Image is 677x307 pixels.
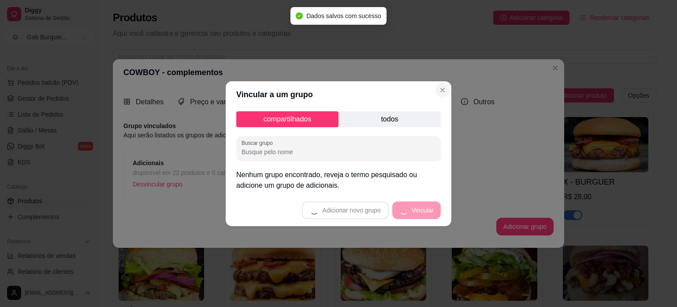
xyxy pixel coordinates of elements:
[242,139,276,147] label: Buscar grupo
[435,83,450,97] button: Close
[296,12,303,19] span: check-circle
[306,12,381,19] span: Dados salvos com sucesso
[236,170,441,191] p: Nenhum grupo encontrado, reveja o termo pesquisado ou adicione um grupo de adicionais.
[236,111,338,127] p: compartilhados
[338,111,441,127] p: todos
[242,148,435,156] input: Buscar grupo
[226,81,451,108] header: Vincular a um grupo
